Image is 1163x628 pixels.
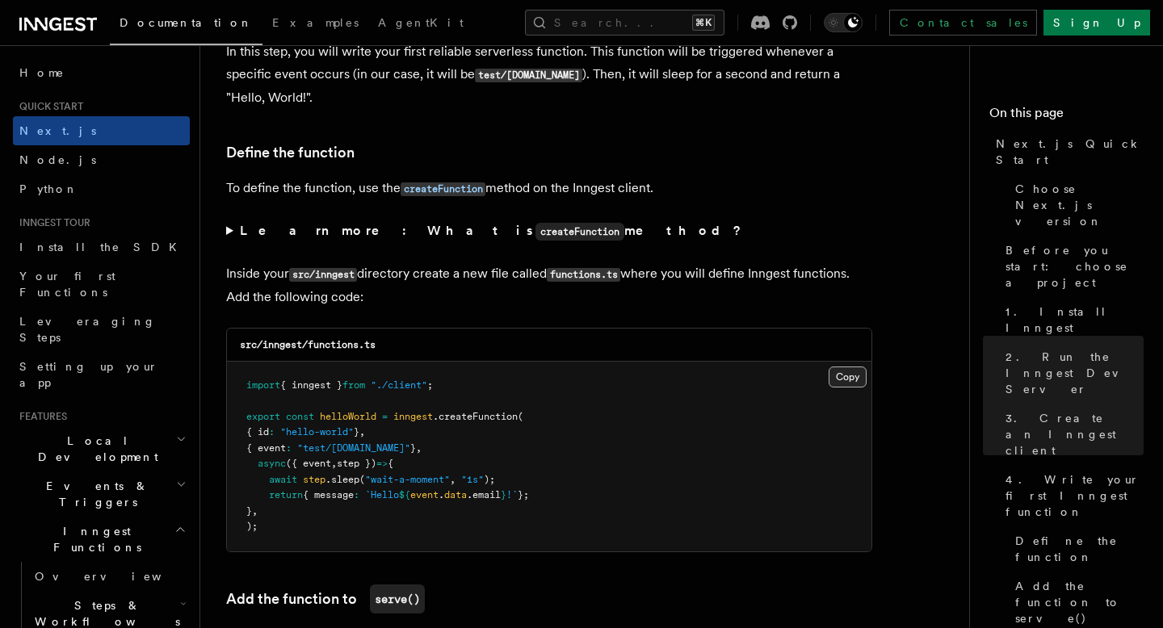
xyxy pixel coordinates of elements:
[13,116,190,145] a: Next.js
[999,236,1144,297] a: Before you start: choose a project
[13,517,190,562] button: Inngest Functions
[401,180,485,195] a: createFunction
[320,411,376,422] span: helloWorld
[28,562,190,591] a: Overview
[19,124,96,137] span: Next.js
[13,352,190,397] a: Setting up your app
[410,489,439,500] span: event
[13,471,190,517] button: Events & Triggers
[368,5,473,44] a: AgentKit
[388,458,393,469] span: {
[535,223,624,241] code: createFunction
[272,16,359,29] span: Examples
[297,442,410,454] span: "test/[DOMAIN_NAME]"
[1015,533,1144,565] span: Define the function
[371,379,427,391] span: "./client"
[258,458,286,469] span: async
[337,458,376,469] span: step })
[1006,410,1144,458] span: 3. Create an Inngest client
[13,232,190,262] a: Install the SDK
[13,426,190,471] button: Local Development
[989,103,1144,129] h4: On this page
[13,174,190,203] a: Python
[325,474,359,485] span: .sleep
[303,489,354,500] span: { message
[354,426,359,438] span: }
[226,141,355,164] a: Define the function
[475,69,582,82] code: test/[DOMAIN_NAME]
[382,411,388,422] span: =
[269,474,297,485] span: await
[13,523,174,555] span: Inngest Functions
[269,489,303,500] span: return
[401,182,485,196] code: createFunction
[303,474,325,485] span: step
[246,505,252,517] span: }
[286,411,314,422] span: const
[518,411,523,422] span: (
[13,145,190,174] a: Node.js
[1006,349,1144,397] span: 2. Run the Inngest Dev Server
[1015,578,1144,626] span: Add the function to serve()
[410,442,416,454] span: }
[13,216,90,229] span: Inngest tour
[19,360,158,389] span: Setting up your app
[331,458,337,469] span: ,
[365,489,399,500] span: `Hello
[246,521,258,532] span: );
[342,379,365,391] span: from
[226,584,425,613] a: Add the function toserve()
[246,411,280,422] span: export
[19,315,156,344] span: Leveraging Steps
[989,129,1144,174] a: Next.js Quick Start
[1009,174,1144,236] a: Choose Next.js version
[13,478,176,510] span: Events & Triggers
[484,474,495,485] span: );
[824,13,863,32] button: Toggle dark mode
[692,15,715,31] kbd: ⌘K
[1009,526,1144,571] a: Define the function
[280,426,354,438] span: "hello-world"
[999,342,1144,404] a: 2. Run the Inngest Dev Server
[501,489,506,500] span: }
[889,10,1037,36] a: Contact sales
[120,16,253,29] span: Documentation
[1006,304,1144,336] span: 1. Install Inngest
[19,241,187,253] span: Install the SDK
[427,379,433,391] span: ;
[525,10,724,36] button: Search...⌘K
[240,223,745,238] strong: Learn more: What is method?
[1006,242,1144,291] span: Before you start: choose a project
[1015,181,1144,229] span: Choose Next.js version
[450,474,456,485] span: ,
[399,489,410,500] span: ${
[246,379,280,391] span: import
[378,16,464,29] span: AgentKit
[226,220,872,243] summary: Learn more: What iscreateFunctionmethod?
[439,489,444,500] span: .
[370,584,425,613] code: serve()
[829,366,867,387] button: Copy
[365,474,450,485] span: "wait-a-moment"
[269,426,275,438] span: :
[433,411,518,422] span: .createFunction
[393,411,433,422] span: inngest
[19,65,65,81] span: Home
[518,489,529,500] span: };
[376,458,388,469] span: =>
[416,442,422,454] span: ,
[13,410,67,423] span: Features
[996,136,1144,168] span: Next.js Quick Start
[110,5,262,45] a: Documentation
[13,307,190,352] a: Leveraging Steps
[13,100,83,113] span: Quick start
[286,458,331,469] span: ({ event
[19,153,96,166] span: Node.js
[226,40,872,109] p: In this step, you will write your first reliable serverless function. This function will be trigg...
[35,570,201,583] span: Overview
[289,268,357,282] code: src/inngest
[1043,10,1150,36] a: Sign Up
[19,270,115,299] span: Your first Functions
[547,268,620,282] code: functions.ts
[226,177,872,200] p: To define the function, use the method on the Inngest client.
